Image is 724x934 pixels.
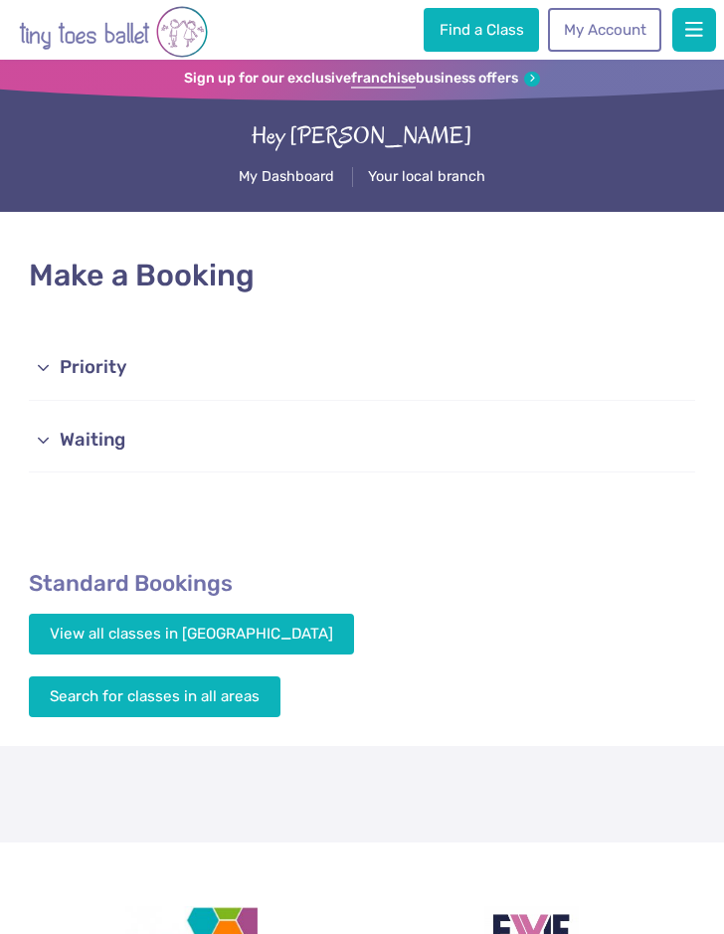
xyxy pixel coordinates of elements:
[351,70,416,89] strong: franchise
[548,8,661,52] a: My Account
[29,337,695,401] a: Priority
[239,168,334,190] a: My Dashboard
[29,676,280,716] a: Search for classes in all areas
[368,168,485,185] span: Your local branch
[29,119,694,153] div: Hey [PERSON_NAME]
[424,8,539,52] a: Find a Class
[29,410,695,473] a: Waiting
[29,570,695,598] h2: Standard Bookings
[184,70,540,89] a: Sign up for our exclusivefranchisebusiness offers
[19,4,208,60] img: tiny toes ballet
[29,255,695,297] h1: Make a Booking
[239,168,334,185] span: My Dashboard
[368,168,485,190] a: Your local branch
[29,614,354,654] a: View all classes in [GEOGRAPHIC_DATA]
